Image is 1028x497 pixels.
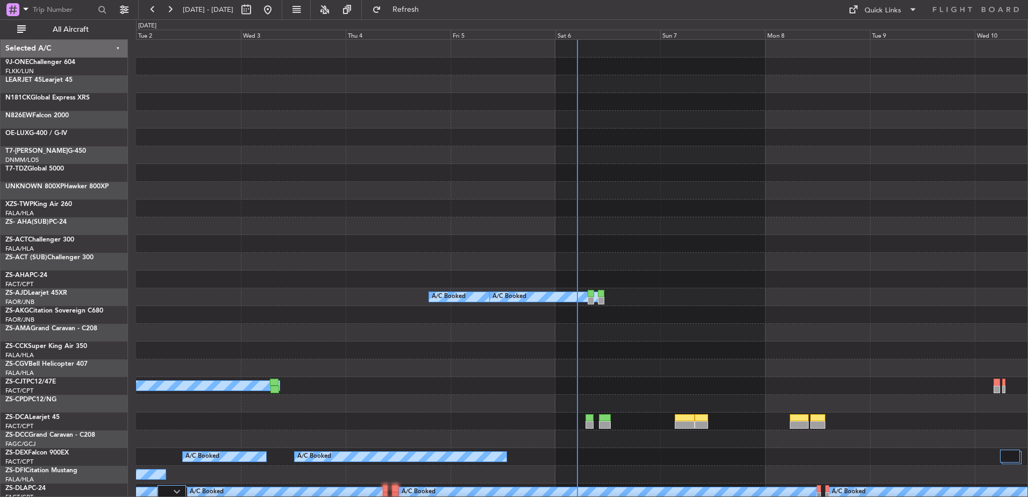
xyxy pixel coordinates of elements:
button: Quick Links [843,1,923,18]
a: ZS-ACTChallenger 300 [5,237,74,243]
a: FAOR/JNB [5,316,34,324]
div: Sat 6 [555,30,660,39]
a: ZS-DEXFalcon 900EX [5,450,69,456]
div: A/C Booked [297,449,331,465]
a: ZS-DFICitation Mustang [5,467,77,474]
a: T7-TDZGlobal 5000 [5,166,64,172]
a: FALA/HLA [5,475,34,484]
a: ZS-CJTPC12/47E [5,379,56,385]
a: ZS-DLAPC-24 [5,485,46,492]
div: Tue 2 [136,30,241,39]
span: ZS-DLA [5,485,28,492]
img: arrow-gray.svg [174,489,180,494]
div: Mon 8 [765,30,870,39]
span: T7-TDZ [5,166,27,172]
a: FALA/HLA [5,351,34,359]
span: ZS-AHA [5,272,30,279]
span: ZS-ACT (SUB) [5,254,47,261]
a: ZS-CCKSuper King Air 350 [5,343,87,350]
a: FALA/HLA [5,209,34,217]
div: Fri 5 [451,30,555,39]
span: ZS-DFI [5,467,25,474]
div: Quick Links [865,5,901,16]
a: ZS-DCCGrand Caravan - C208 [5,432,95,438]
span: ZS-AMA [5,325,31,332]
input: Trip Number [33,2,95,18]
span: OE-LUX [5,130,29,137]
a: ZS-DCALearjet 45 [5,414,60,421]
a: ZS-CPDPC12/NG [5,396,56,403]
a: FACT/CPT [5,422,33,430]
span: ZS- AHA(SUB) [5,219,49,225]
a: ZS-AHAPC-24 [5,272,47,279]
span: ZS-CJT [5,379,26,385]
div: Tue 9 [870,30,975,39]
a: FAOR/JNB [5,298,34,306]
a: FACT/CPT [5,458,33,466]
a: T7-[PERSON_NAME]G-450 [5,148,86,154]
span: UNKNOWN 800XP [5,183,64,190]
a: ZS-CGVBell Helicopter 407 [5,361,88,367]
span: N181CK [5,95,31,101]
span: XZS-TWP [5,201,33,208]
a: FALA/HLA [5,245,34,253]
span: N826EW [5,112,32,119]
a: FACT/CPT [5,280,33,288]
a: ZS-ACT (SUB)Challenger 300 [5,254,94,261]
a: N181CKGlobal Express XRS [5,95,90,101]
span: [DATE] - [DATE] [183,5,233,15]
a: FACT/CPT [5,387,33,395]
div: A/C Booked [432,289,466,305]
a: LEARJET 45Learjet 45 [5,77,73,83]
a: ZS- AHA(SUB)PC-24 [5,219,67,225]
span: LEARJET 45 [5,77,42,83]
a: UNKNOWN 800XPHawker 800XP [5,183,109,190]
span: Refresh [383,6,429,13]
a: OE-LUXG-400 / G-IV [5,130,67,137]
span: ZS-AJD [5,290,28,296]
a: DNMM/LOS [5,156,39,164]
span: ZS-CGV [5,361,28,367]
span: ZS-DEX [5,450,28,456]
a: FAGC/GCJ [5,440,35,448]
span: T7-[PERSON_NAME] [5,148,68,154]
a: ZS-AMAGrand Caravan - C208 [5,325,97,332]
span: ZS-AKG [5,308,29,314]
a: ZS-AJDLearjet 45XR [5,290,67,296]
span: 9J-ONE [5,59,29,66]
a: N826EWFalcon 2000 [5,112,69,119]
a: XZS-TWPKing Air 260 [5,201,72,208]
a: ZS-AKGCitation Sovereign C680 [5,308,103,314]
a: FALA/HLA [5,369,34,377]
span: ZS-DCC [5,432,28,438]
div: A/C Booked [492,289,526,305]
span: All Aircraft [28,26,113,33]
a: 9J-ONEChallenger 604 [5,59,75,66]
a: FLKK/LUN [5,67,34,75]
span: ZS-CCK [5,343,28,350]
span: ZS-ACT [5,237,28,243]
div: Thu 4 [346,30,451,39]
span: ZS-CPD [5,396,28,403]
div: [DATE] [138,22,156,31]
div: Wed 3 [241,30,346,39]
span: ZS-DCA [5,414,29,421]
button: Refresh [367,1,432,18]
div: Sun 7 [660,30,765,39]
button: All Aircraft [12,21,117,38]
div: A/C Booked [185,449,219,465]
